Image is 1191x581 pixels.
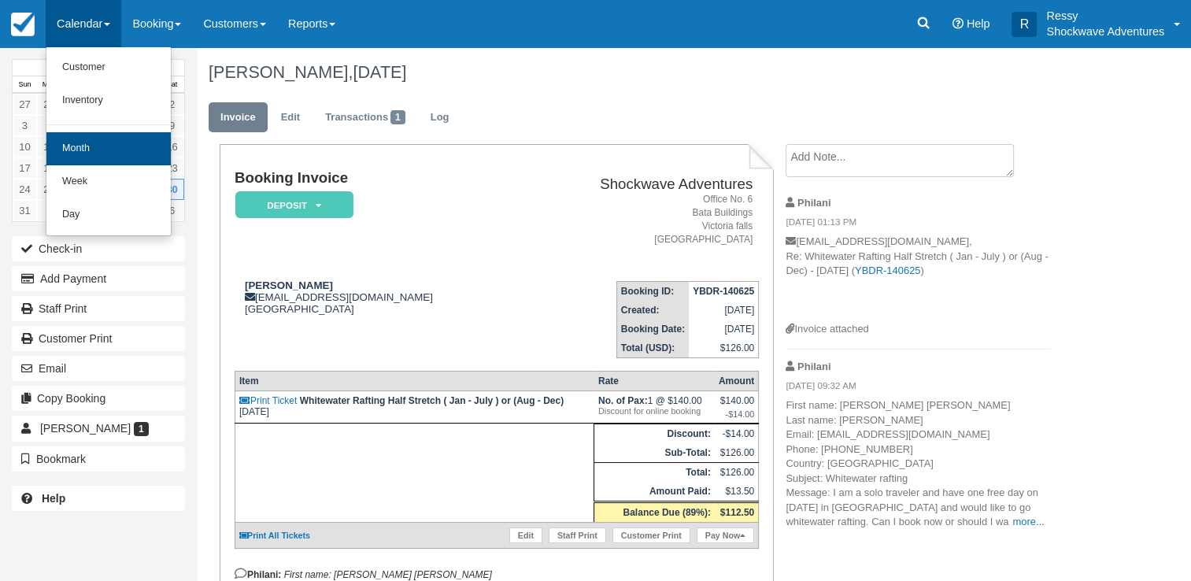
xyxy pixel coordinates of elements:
[786,235,1051,322] p: [EMAIL_ADDRESS][DOMAIN_NAME], Re: Whitewater Rafting Half Stretch ( Jan - July ) or (Aug - Dec) -...
[235,170,520,187] h1: Booking Invoice
[12,356,185,381] button: Email
[786,216,1051,233] em: [DATE] 01:13 PM
[719,395,754,419] div: $140.00
[1046,24,1164,39] p: Shockwave Adventures
[209,63,1078,82] h1: [PERSON_NAME],
[313,102,417,133] a: Transactions1
[594,463,715,483] th: Total:
[786,398,1051,530] p: First name: [PERSON_NAME] [PERSON_NAME] Last name: [PERSON_NAME] Email: [EMAIL_ADDRESS][DOMAIN_NA...
[952,18,964,29] i: Help
[786,379,1051,397] em: [DATE] 09:32 AM
[967,17,990,30] span: Help
[46,165,171,198] a: Week
[37,76,61,94] th: Mon
[46,84,171,117] a: Inventory
[269,102,312,133] a: Edit
[697,527,754,543] a: Pay Now
[37,94,61,115] a: 28
[598,406,711,416] em: Discount for online booking
[797,197,830,209] strong: Philani
[134,422,149,436] span: 1
[235,372,594,391] th: Item
[13,200,37,221] a: 31
[598,395,648,406] strong: No. of Pax
[37,157,61,179] a: 18
[594,443,715,463] th: Sub-Total:
[46,132,171,165] a: Month
[1012,516,1044,527] a: more...
[42,492,65,505] b: Help
[13,76,37,94] th: Sun
[715,424,759,444] td: -$14.00
[235,391,594,424] td: [DATE]
[12,326,185,351] a: Customer Print
[160,157,184,179] a: 23
[390,110,405,124] span: 1
[160,115,184,136] a: 9
[239,395,297,406] a: Print Ticket
[715,443,759,463] td: $126.00
[13,115,37,136] a: 3
[12,296,185,321] a: Staff Print
[616,320,689,339] th: Booking Date:
[12,486,185,511] a: Help
[235,569,281,580] strong: Philani:
[235,279,520,315] div: [EMAIL_ADDRESS][DOMAIN_NAME] [GEOGRAPHIC_DATA]
[37,200,61,221] a: 1
[37,136,61,157] a: 11
[13,136,37,157] a: 10
[719,409,754,419] em: -$14.00
[12,446,185,472] button: Bookmark
[245,279,333,291] strong: [PERSON_NAME]
[13,179,37,200] a: 24
[419,102,461,133] a: Log
[1012,12,1037,37] div: R
[12,266,185,291] button: Add Payment
[209,102,268,133] a: Invoice
[160,179,184,200] a: 30
[689,320,759,339] td: [DATE]
[715,463,759,483] td: $126.00
[616,301,689,320] th: Created:
[594,372,715,391] th: Rate
[527,193,753,247] address: Office No. 6 Bata Buildings Victoria falls [GEOGRAPHIC_DATA]
[715,482,759,502] td: $13.50
[594,391,715,424] td: 1 @ $140.00
[11,13,35,36] img: checkfront-main-nav-mini-logo.png
[160,136,184,157] a: 16
[527,176,753,193] h2: Shockwave Adventures
[594,424,715,444] th: Discount:
[160,94,184,115] a: 2
[612,527,690,543] a: Customer Print
[46,47,172,236] ul: Calendar
[720,507,754,518] strong: $112.50
[13,157,37,179] a: 17
[300,395,564,406] strong: Whitewater Rafting Half Stretch ( Jan - July ) or (Aug - Dec)
[37,179,61,200] a: 25
[855,265,921,276] a: YBDR-140625
[689,339,759,358] td: $126.00
[235,191,353,219] em: Deposit
[37,115,61,136] a: 4
[12,416,185,441] a: [PERSON_NAME] 1
[46,198,171,231] a: Day
[12,386,185,411] button: Copy Booking
[13,94,37,115] a: 27
[12,236,185,261] button: Check-in
[46,51,171,84] a: Customer
[797,361,830,372] strong: Philani
[160,200,184,221] a: 6
[353,62,406,82] span: [DATE]
[715,372,759,391] th: Amount
[160,76,184,94] th: Sat
[509,527,542,543] a: Edit
[1046,8,1164,24] p: Ressy
[689,301,759,320] td: [DATE]
[594,482,715,502] th: Amount Paid:
[786,322,1051,337] div: Invoice attached
[239,531,310,540] a: Print All Tickets
[693,286,754,297] strong: YBDR-140625
[594,502,715,523] th: Balance Due (89%):
[616,282,689,302] th: Booking ID:
[235,191,348,220] a: Deposit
